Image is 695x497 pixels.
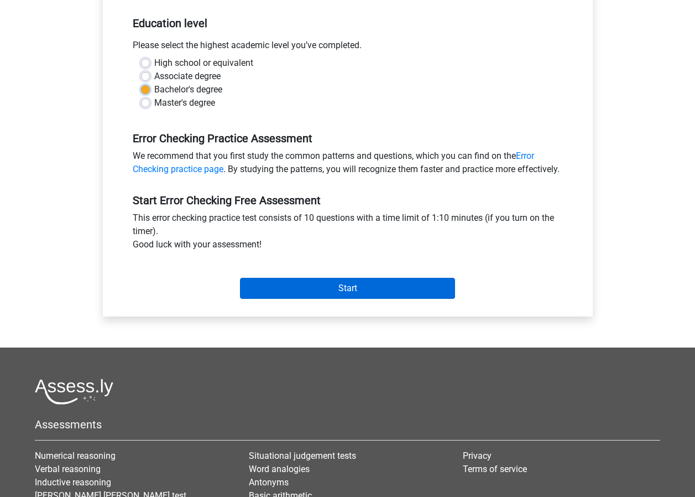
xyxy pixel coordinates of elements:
div: Please select the highest academic level you’ve completed. [124,39,571,56]
input: Start [240,278,455,299]
a: Antonyms [249,477,289,488]
div: This error checking practice test consists of 10 questions with a time limit of 1:10 minutes (if ... [124,211,571,256]
h5: Assessments [35,418,660,431]
a: Situational judgement tests [249,451,356,461]
div: We recommend that you first study the common patterns and questions, which you can find on the . ... [124,149,571,180]
a: Terms of service [463,464,527,474]
a: Inductive reasoning [35,477,111,488]
h5: Error Checking Practice Assessment [133,132,563,145]
a: Numerical reasoning [35,451,116,461]
label: Associate degree [154,70,221,83]
img: Assessly logo [35,379,113,405]
h5: Start Error Checking Free Assessment [133,194,563,207]
label: High school or equivalent [154,56,253,70]
h5: Education level [133,12,563,34]
label: Bachelor's degree [154,83,222,96]
a: Error Checking practice page [133,151,534,174]
a: Verbal reasoning [35,464,101,474]
a: Privacy [463,451,492,461]
label: Master's degree [154,96,215,110]
a: Word analogies [249,464,310,474]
